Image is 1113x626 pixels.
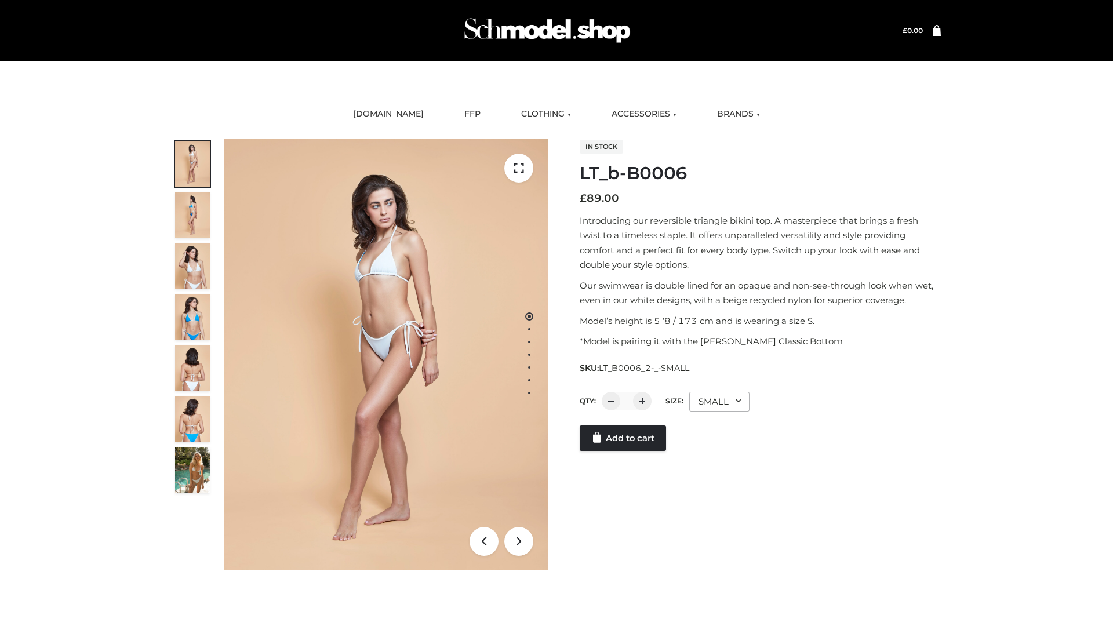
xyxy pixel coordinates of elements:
a: CLOTHING [512,101,580,127]
img: Schmodel Admin 964 [460,8,634,53]
p: Our swimwear is double lined for an opaque and non-see-through look when wet, even in our white d... [580,278,941,308]
a: [DOMAIN_NAME] [344,101,432,127]
img: ArielClassicBikiniTop_CloudNine_AzureSky_OW114ECO_1-scaled.jpg [175,141,210,187]
p: *Model is pairing it with the [PERSON_NAME] Classic Bottom [580,334,941,349]
h1: LT_b-B0006 [580,163,941,184]
label: Size: [665,396,683,405]
a: BRANDS [708,101,769,127]
p: Introducing our reversible triangle bikini top. A masterpiece that brings a fresh twist to a time... [580,213,941,272]
img: ArielClassicBikiniTop_CloudNine_AzureSky_OW114ECO_7-scaled.jpg [175,345,210,391]
p: Model’s height is 5 ‘8 / 173 cm and is wearing a size S. [580,314,941,329]
label: QTY: [580,396,596,405]
span: £ [580,192,587,205]
img: ArielClassicBikiniTop_CloudNine_AzureSky_OW114ECO_2-scaled.jpg [175,192,210,238]
span: In stock [580,140,623,154]
img: ArielClassicBikiniTop_CloudNine_AzureSky_OW114ECO_8-scaled.jpg [175,396,210,442]
img: ArielClassicBikiniTop_CloudNine_AzureSky_OW114ECO_3-scaled.jpg [175,243,210,289]
img: ArielClassicBikiniTop_CloudNine_AzureSky_OW114ECO_1 [224,139,548,570]
a: Add to cart [580,425,666,451]
a: ACCESSORIES [603,101,685,127]
span: SKU: [580,361,690,375]
img: Arieltop_CloudNine_AzureSky2.jpg [175,447,210,493]
div: SMALL [689,392,750,412]
img: ArielClassicBikiniTop_CloudNine_AzureSky_OW114ECO_4-scaled.jpg [175,294,210,340]
bdi: 89.00 [580,192,619,205]
span: £ [903,26,907,35]
a: £0.00 [903,26,923,35]
bdi: 0.00 [903,26,923,35]
span: LT_B0006_2-_-SMALL [599,363,689,373]
a: FFP [456,101,489,127]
